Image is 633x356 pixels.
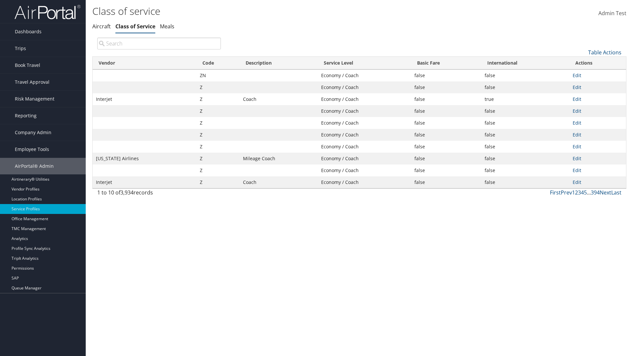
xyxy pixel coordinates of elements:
td: Z [196,105,240,117]
td: Interjet [93,93,196,105]
td: Mileage Coach [240,153,318,164]
a: Edit [573,179,581,185]
a: Prev [561,189,572,196]
h1: Class of service [92,4,448,18]
a: Last [611,189,621,196]
div: 1 to 10 of records [97,189,221,200]
td: false [411,129,481,141]
th: Vendor: activate to sort column ascending [93,57,196,70]
a: 3 [578,189,581,196]
td: Coach [240,93,318,105]
span: Trips [15,40,26,57]
a: First [550,189,561,196]
td: false [411,164,481,176]
a: 1 [572,189,575,196]
td: Coach [240,176,318,188]
td: Economy / Coach [318,164,411,176]
td: Economy / Coach [318,176,411,188]
th: Service Level: activate to sort column ascending [318,57,411,70]
a: 5 [584,189,587,196]
th: Basic Fare: activate to sort column ascending [411,57,481,70]
td: false [481,117,569,129]
span: Admin Test [598,10,626,17]
td: Z [196,81,240,93]
span: Employee Tools [15,141,49,158]
a: Edit [573,72,581,78]
td: Economy / Coach [318,70,411,81]
td: false [411,117,481,129]
a: Edit [573,120,581,126]
span: Company Admin [15,124,51,141]
td: Z [196,176,240,188]
a: Edit [573,84,581,90]
span: Reporting [15,107,37,124]
a: Edit [573,167,581,173]
a: 394 [591,189,600,196]
td: Economy / Coach [318,93,411,105]
td: Z [196,129,240,141]
td: false [411,81,481,93]
th: International: activate to sort column ascending [481,57,569,70]
a: Edit [573,155,581,162]
td: Economy / Coach [318,81,411,93]
td: false [481,129,569,141]
td: false [481,153,569,164]
a: Edit [573,96,581,102]
td: [US_STATE] Airlines [93,153,196,164]
a: Edit [573,132,581,138]
td: Economy / Coach [318,153,411,164]
span: Risk Management [15,91,54,107]
td: false [481,141,569,153]
td: Z [196,93,240,105]
td: false [481,176,569,188]
td: Economy / Coach [318,141,411,153]
a: Admin Test [598,3,626,24]
a: 2 [575,189,578,196]
td: Economy / Coach [318,117,411,129]
td: false [411,176,481,188]
a: Class of Service [115,23,155,30]
td: false [481,70,569,81]
span: Book Travel [15,57,40,74]
td: true [481,93,569,105]
a: Table Actions [588,49,621,56]
td: false [411,70,481,81]
span: Travel Approval [15,74,49,90]
td: false [411,105,481,117]
span: … [587,189,591,196]
td: Z [196,153,240,164]
td: Economy / Coach [318,105,411,117]
td: false [411,93,481,105]
th: Actions [569,57,626,70]
td: Z [196,117,240,129]
th: Code: activate to sort column ascending [196,57,240,70]
a: Aircraft [92,23,111,30]
a: Meals [160,23,174,30]
td: false [481,164,569,176]
img: airportal-logo.png [15,4,80,20]
td: false [411,141,481,153]
span: AirPortal® Admin [15,158,54,174]
a: Edit [573,108,581,114]
a: Edit [573,143,581,150]
td: false [481,105,569,117]
td: ZN [196,70,240,81]
th: Description: activate to sort column ascending [240,57,318,70]
td: Z [196,164,240,176]
span: 3,934 [120,189,134,196]
td: false [481,81,569,93]
td: Z [196,141,240,153]
a: Next [600,189,611,196]
td: Interjet [93,176,196,188]
span: Dashboards [15,23,42,40]
td: false [411,153,481,164]
input: Search [97,38,221,49]
td: Economy / Coach [318,129,411,141]
a: 4 [581,189,584,196]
